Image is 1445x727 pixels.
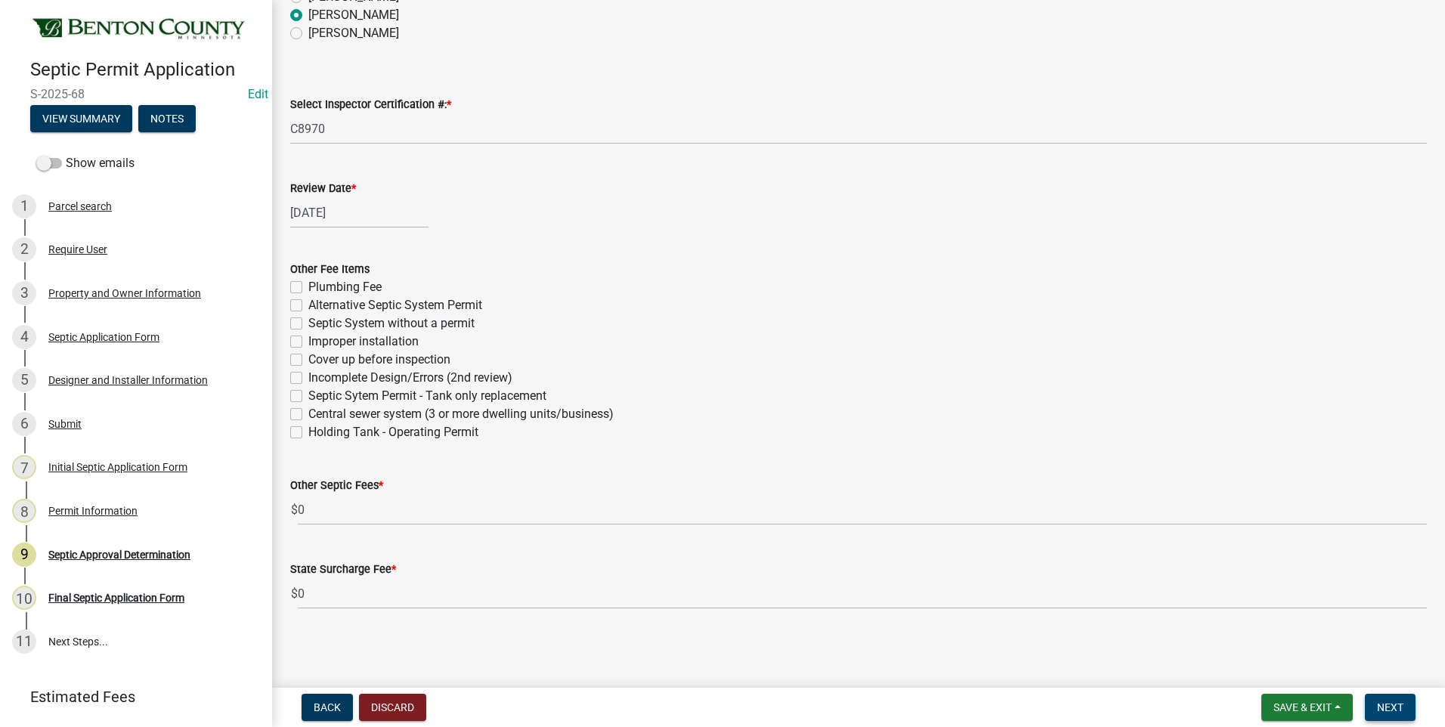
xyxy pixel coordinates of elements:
[48,375,208,385] div: Designer and Installer Information
[290,197,429,228] input: mm/dd/yyyy
[248,87,268,101] a: Edit
[308,278,382,296] label: Plumbing Fee
[12,237,36,261] div: 2
[30,105,132,132] button: View Summary
[12,682,248,712] a: Estimated Fees
[48,288,201,299] div: Property and Owner Information
[308,369,512,387] label: Incomplete Design/Errors (2nd review)
[12,368,36,392] div: 5
[48,244,107,255] div: Require User
[30,59,260,81] h4: Septic Permit Application
[308,6,399,24] label: [PERSON_NAME]
[48,201,112,212] div: Parcel search
[48,332,159,342] div: Septic Application Form
[308,405,614,423] label: Central sewer system (3 or more dwelling units/business)
[12,194,36,218] div: 1
[1365,694,1416,721] button: Next
[30,16,248,43] img: Benton County, Minnesota
[290,565,396,575] label: State Surcharge Fee
[48,462,187,472] div: Initial Septic Application Form
[308,423,478,441] label: Holding Tank - Operating Permit
[359,694,426,721] button: Discard
[30,113,132,125] wm-modal-confirm: Summary
[48,549,190,560] div: Septic Approval Determination
[12,499,36,523] div: 8
[48,592,184,603] div: Final Septic Application Form
[308,296,482,314] label: Alternative Septic System Permit
[308,351,450,369] label: Cover up before inspection
[36,154,135,172] label: Show emails
[308,333,419,351] label: Improper installation
[30,87,242,101] span: S-2025-68
[314,701,341,713] span: Back
[12,630,36,654] div: 11
[308,387,546,405] label: Septic Sytem Permit - Tank only replacement
[138,105,196,132] button: Notes
[1261,694,1353,721] button: Save & Exit
[12,412,36,436] div: 6
[308,314,475,333] label: Septic System without a permit
[290,481,383,491] label: Other Septic Fees
[290,494,299,525] span: $
[290,184,356,194] label: Review Date
[290,100,451,110] label: Select Inspector Certification #:
[12,543,36,567] div: 9
[308,24,399,42] label: [PERSON_NAME]
[138,113,196,125] wm-modal-confirm: Notes
[12,455,36,479] div: 7
[48,419,82,429] div: Submit
[302,694,353,721] button: Back
[1377,701,1403,713] span: Next
[12,281,36,305] div: 3
[1273,701,1332,713] span: Save & Exit
[248,87,268,101] wm-modal-confirm: Edit Application Number
[48,506,138,516] div: Permit Information
[290,578,299,609] span: $
[290,265,370,275] label: Other Fee Items
[12,325,36,349] div: 4
[12,586,36,610] div: 10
